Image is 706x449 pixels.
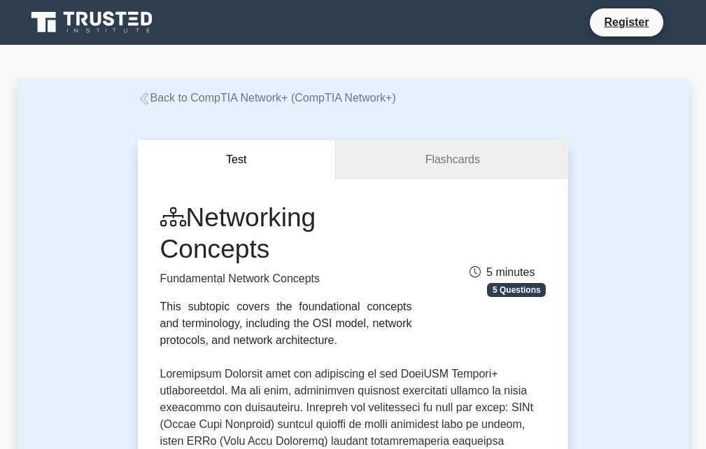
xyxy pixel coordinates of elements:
div: This subtopic covers the foundational concepts and terminology, including the OSI model, network ... [160,298,412,349]
a: Register [595,13,657,31]
a: Back to CompTIA Network+ (CompTIA Network+) [138,92,396,104]
span: 5 minutes [470,266,535,278]
p: Fundamental Network Concepts [160,270,412,287]
button: Test [138,140,337,180]
a: Flashcards [336,140,568,180]
span: 5 Questions [487,283,546,297]
h1: Networking Concepts [160,202,412,264]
